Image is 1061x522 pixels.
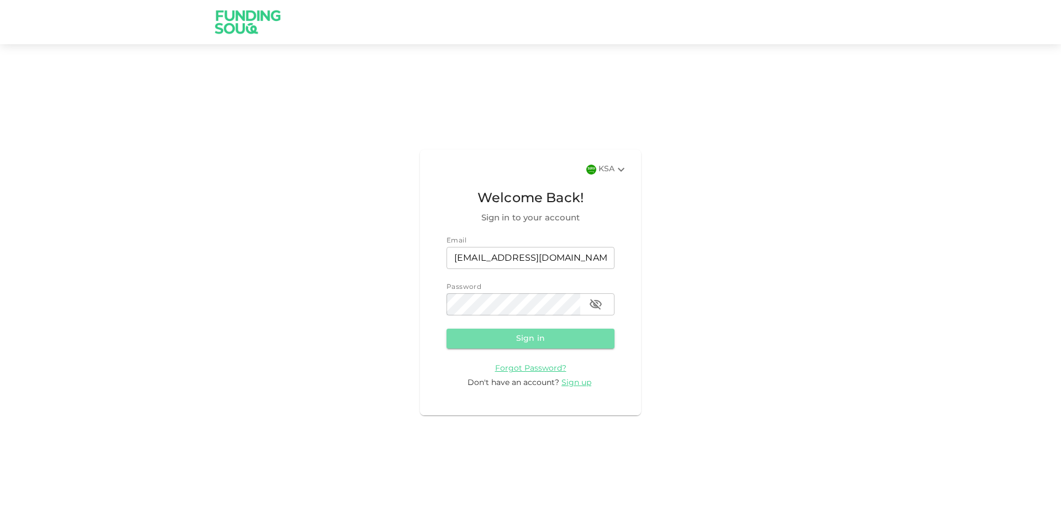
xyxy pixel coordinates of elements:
[561,379,591,387] span: Sign up
[586,165,596,175] img: flag-sa.b9a346574cdc8950dd34b50780441f57.svg
[468,379,559,387] span: Don't have an account?
[447,188,614,209] span: Welcome Back!
[447,293,580,315] input: password
[447,284,481,291] span: Password
[447,329,614,349] button: Sign in
[495,364,566,372] a: Forgot Password?
[598,163,628,176] div: KSA
[495,365,566,372] span: Forgot Password?
[447,238,466,244] span: Email
[447,247,614,269] input: email
[447,212,614,225] span: Sign in to your account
